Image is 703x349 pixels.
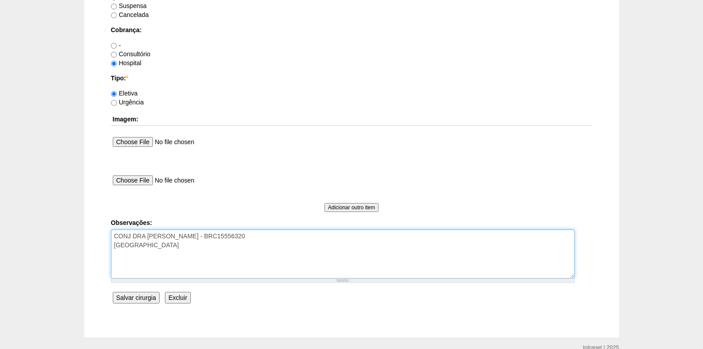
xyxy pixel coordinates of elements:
[111,100,117,106] input: Urgência
[111,12,117,18] input: Cancelada
[111,99,144,106] label: Urgência
[111,43,117,49] input: -
[111,61,117,66] input: Hospital
[111,50,151,58] label: Consultório
[111,25,592,34] label: Cobrança:
[325,203,379,212] input: Adicionar outro item
[111,218,592,227] label: Observações:
[111,52,117,58] input: Consultório
[111,11,149,18] label: Cancelada
[111,91,117,97] input: Eletiva
[111,90,138,97] label: Eletiva
[111,229,575,278] textarea: CONJ DRA [PERSON_NAME] - BRC15556320 [GEOGRAPHIC_DATA]
[111,2,147,9] label: Suspensa
[111,74,592,83] label: Tipo:
[111,113,592,126] th: Imagem:
[165,292,191,303] input: Excluir
[111,42,121,49] label: -
[111,4,117,9] input: Suspensa
[113,292,160,303] input: Salvar cirurgia
[111,59,142,66] label: Hospital
[126,75,128,82] span: Este campo é obrigatório.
